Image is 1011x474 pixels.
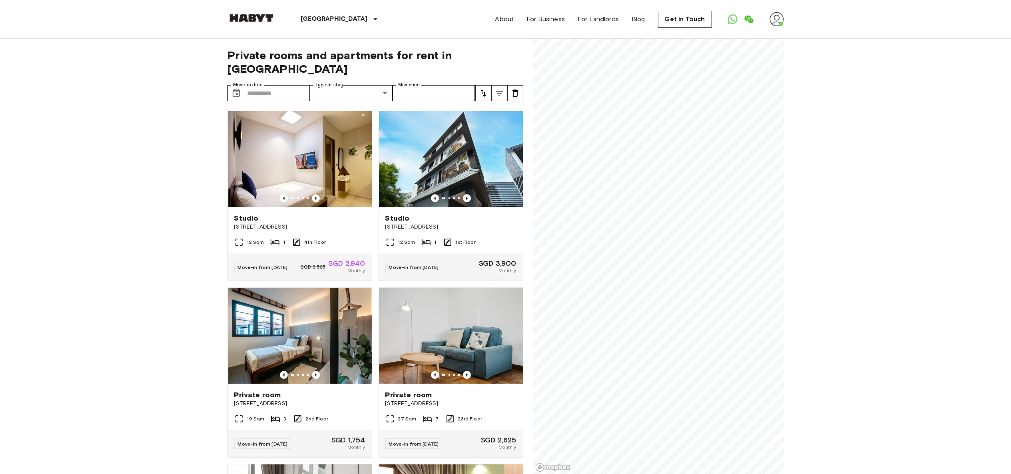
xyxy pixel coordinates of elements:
span: SGD 1,754 [331,436,365,444]
a: Open WeChat [741,11,757,27]
button: Previous image [463,194,471,202]
span: Monthly [499,444,516,451]
span: 4th Floor [305,239,326,246]
a: Get in Touch [658,11,712,28]
label: Type of stay [315,82,343,88]
button: tune [491,85,507,101]
span: Studio [234,213,259,223]
button: tune [507,85,523,101]
span: 12 Sqm [398,239,415,246]
img: avatar [770,12,784,26]
a: For Business [526,14,565,24]
span: Monthly [347,444,365,451]
span: Private room [385,390,432,400]
a: About [495,14,514,24]
span: [STREET_ADDRESS] [385,400,516,408]
span: Move-in from [DATE] [238,264,288,270]
button: Previous image [312,371,320,379]
span: 19 Sqm [247,415,265,422]
img: Marketing picture of unit SG-01-108-001-001 [379,288,523,384]
span: 23rd Floor [458,415,483,422]
a: Marketing picture of unit SG-01-027-006-02Previous imagePrevious imagePrivate room[STREET_ADDRESS... [227,287,372,458]
span: SGD 3,535 [301,263,325,271]
button: Previous image [463,371,471,379]
span: SGD 2,625 [481,436,516,444]
button: Previous image [431,371,439,379]
button: Choose date [228,85,244,101]
span: [STREET_ADDRESS] [234,400,365,408]
a: For Landlords [578,14,619,24]
span: [STREET_ADDRESS] [234,223,365,231]
button: tune [475,85,491,101]
a: Marketing picture of unit SG-01-110-044_001Previous imagePrevious imageStudio[STREET_ADDRESS]12 S... [379,111,523,281]
span: [STREET_ADDRESS] [385,223,516,231]
img: Habyt [227,14,275,22]
span: 1 [283,239,285,246]
a: Marketing picture of unit SG-01-110-033-001Previous imagePrevious imageStudio[STREET_ADDRESS]12 S... [227,111,372,281]
span: Studio [385,213,410,223]
label: Max price [398,82,420,88]
button: Previous image [280,194,288,202]
span: 2nd Floor [306,415,328,422]
button: Previous image [431,194,439,202]
a: Blog [632,14,645,24]
a: Marketing picture of unit SG-01-108-001-001Previous imagePrevious imagePrivate room[STREET_ADDRES... [379,287,523,458]
span: 1st Floor [456,239,476,246]
span: 1 [434,239,436,246]
a: Open WhatsApp [725,11,741,27]
span: 7 [435,415,439,422]
span: Move-in from [DATE] [389,264,439,270]
span: Move-in from [DATE] [389,441,439,447]
img: Marketing picture of unit SG-01-110-044_001 [379,111,523,207]
button: Previous image [312,194,320,202]
span: Monthly [499,267,516,274]
p: [GEOGRAPHIC_DATA] [301,14,368,24]
span: 12 Sqm [247,239,264,246]
span: Private rooms and apartments for rent in [GEOGRAPHIC_DATA] [227,48,523,76]
span: 27 Sqm [398,415,417,422]
span: SGD 2,940 [329,260,365,267]
a: Mapbox logo [535,463,570,472]
span: SGD 3,900 [479,260,516,267]
img: Marketing picture of unit SG-01-110-033-001 [228,111,372,207]
span: Private room [234,390,281,400]
label: Move-in date [233,82,263,88]
img: Marketing picture of unit SG-01-027-006-02 [228,288,372,384]
span: Move-in from [DATE] [238,441,288,447]
span: 3 [283,415,286,422]
button: Previous image [280,371,288,379]
span: Monthly [347,267,365,274]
